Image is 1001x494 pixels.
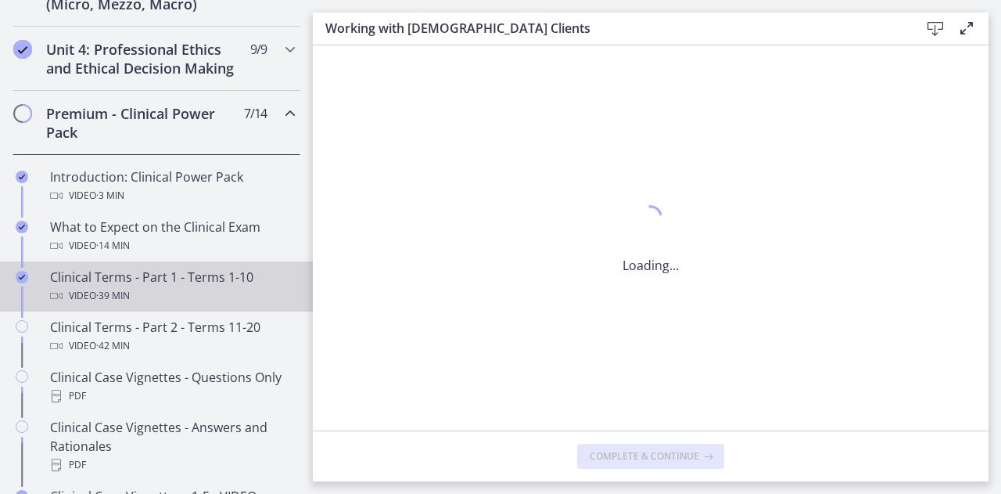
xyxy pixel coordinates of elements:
div: Video [50,236,294,255]
div: Clinical Case Vignettes - Questions Only [50,368,294,406]
span: 9 / 9 [250,40,267,59]
span: · 39 min [96,287,130,305]
div: Video [50,186,294,205]
div: Video [50,287,294,305]
span: · 3 min [96,186,124,205]
i: Completed [16,271,28,283]
div: 1 [622,201,679,237]
i: Completed [13,40,32,59]
div: Clinical Terms - Part 2 - Terms 11-20 [50,318,294,355]
button: Complete & continue [577,444,724,469]
div: Video [50,337,294,355]
h2: Unit 4: Professional Ethics and Ethical Decision Making [46,40,237,78]
h2: Premium - Clinical Power Pack [46,104,237,142]
div: Clinical Terms - Part 1 - Terms 1-10 [50,268,294,305]
span: · 42 min [96,337,130,355]
h3: Working with [DEMOGRAPHIC_DATA] Clients [325,19,895,38]
span: 7 / 14 [244,104,267,123]
p: Loading... [622,256,679,275]
span: · 14 min [96,236,130,255]
div: PDF [50,387,294,406]
i: Completed [16,221,28,233]
div: Introduction: Clinical Power Pack [50,168,294,205]
div: What to Expect on the Clinical Exam [50,218,294,255]
div: PDF [50,456,294,474]
i: Completed [16,171,28,183]
span: Complete & continue [590,450,699,463]
div: Clinical Case Vignettes - Answers and Rationales [50,418,294,474]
